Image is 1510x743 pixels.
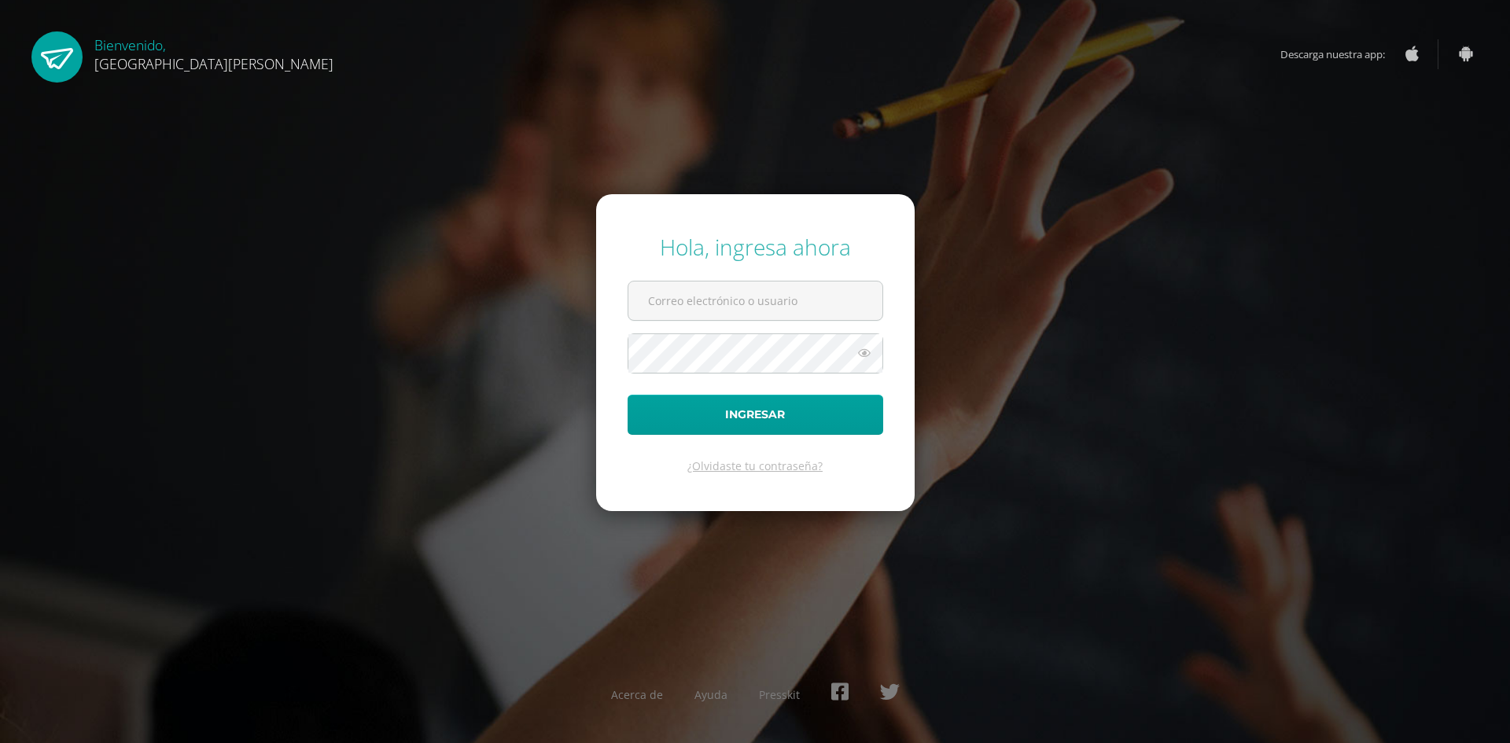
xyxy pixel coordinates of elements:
[694,687,727,702] a: Ayuda
[759,687,800,702] a: Presskit
[1280,39,1401,69] span: Descarga nuestra app:
[628,232,883,262] div: Hola, ingresa ahora
[628,281,882,320] input: Correo electrónico o usuario
[94,31,333,73] div: Bienvenido,
[94,54,333,73] span: [GEOGRAPHIC_DATA][PERSON_NAME]
[628,395,883,435] button: Ingresar
[611,687,663,702] a: Acerca de
[687,458,823,473] a: ¿Olvidaste tu contraseña?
